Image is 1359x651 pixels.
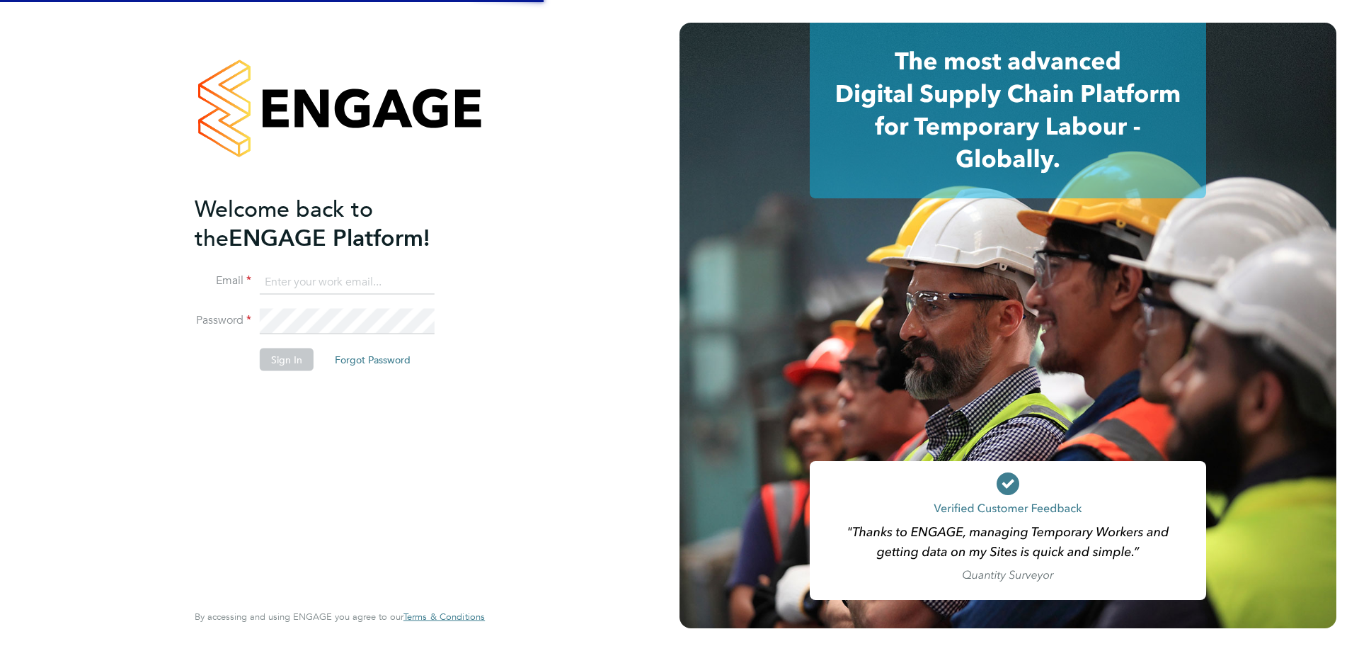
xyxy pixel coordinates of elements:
button: Forgot Password [323,349,422,371]
label: Email [195,273,251,288]
input: Enter your work email... [260,269,435,295]
span: Welcome back to the [195,195,373,251]
button: Sign In [260,349,314,371]
span: Terms & Conditions [403,611,485,623]
h2: ENGAGE Platform! [195,194,471,252]
label: Password [195,313,251,328]
a: Terms & Conditions [403,611,485,623]
span: By accessing and using ENGAGE you agree to our [195,611,485,623]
